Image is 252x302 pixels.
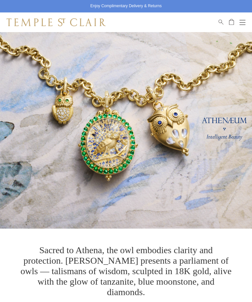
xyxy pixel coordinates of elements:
img: Temple St. Clair [7,18,106,26]
p: Sacred to Athena, the owl embodies clarity and protection. [PERSON_NAME] presents a parliament of... [20,245,232,297]
p: Enjoy Complimentary Delivery & Returns [90,3,161,9]
a: Open Shopping Bag [229,18,234,26]
a: Search [219,18,223,26]
button: Open navigation [240,18,245,26]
